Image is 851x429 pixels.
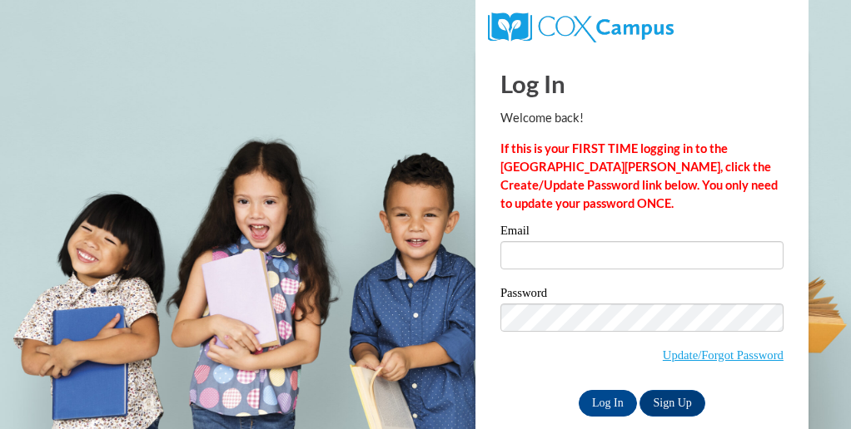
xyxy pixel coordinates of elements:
input: Log In [579,390,637,417]
h1: Log In [500,67,784,101]
strong: If this is your FIRST TIME logging in to the [GEOGRAPHIC_DATA][PERSON_NAME], click the Create/Upd... [500,141,778,210]
a: COX Campus [488,19,674,33]
img: COX Campus [488,12,674,42]
label: Password [500,287,784,303]
a: Update/Forgot Password [663,348,784,362]
label: Email [500,224,784,241]
a: Sign Up [639,390,704,417]
p: Welcome back! [500,109,784,127]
